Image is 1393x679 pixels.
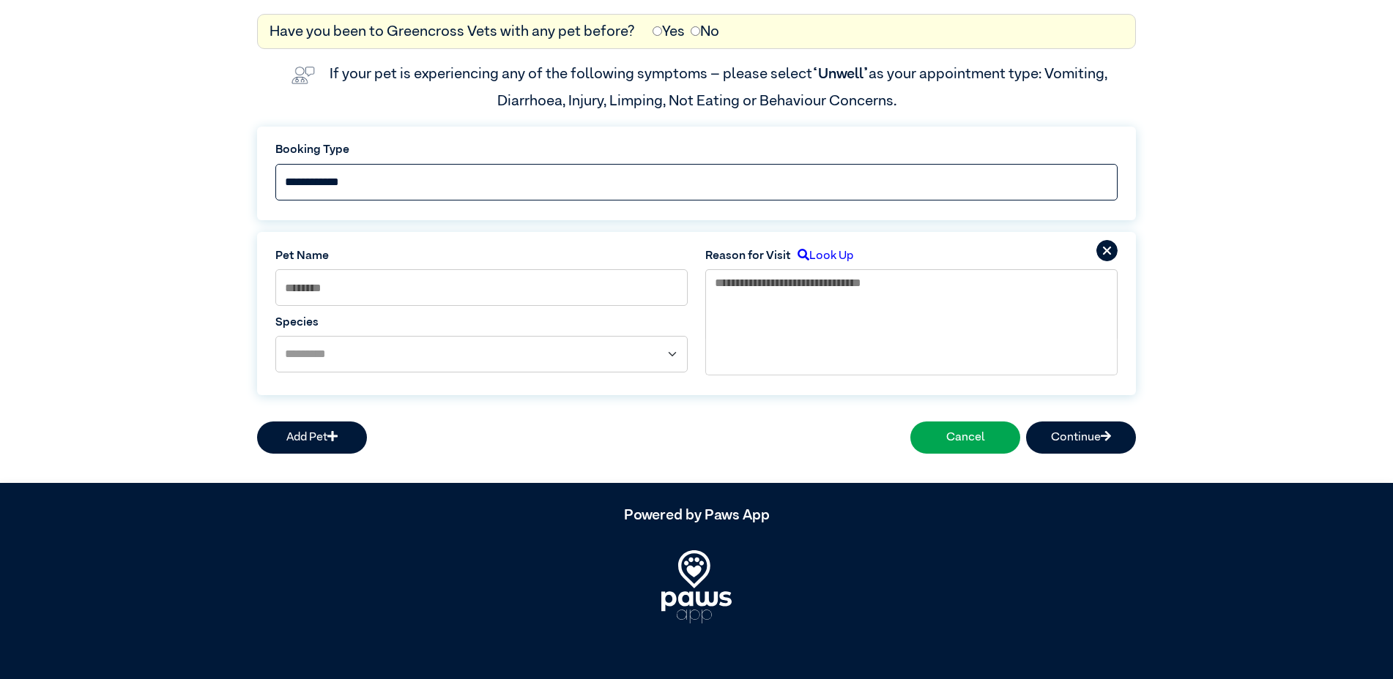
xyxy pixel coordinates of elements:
label: Yes [653,20,685,42]
label: Pet Name [275,247,688,265]
label: Species [275,314,688,331]
label: Reason for Visit [705,247,791,265]
label: No [691,20,719,42]
button: Continue [1026,421,1136,454]
label: Booking Type [275,141,1118,159]
h5: Powered by Paws App [257,506,1136,524]
img: vet [286,61,321,90]
label: Look Up [791,247,853,265]
label: If your pet is experiencing any of the following symptoms – please select as your appointment typ... [330,67,1110,108]
input: Yes [653,26,662,36]
input: No [691,26,700,36]
button: Cancel [910,421,1020,454]
button: Add Pet [257,421,367,454]
span: “Unwell” [812,67,869,81]
label: Have you been to Greencross Vets with any pet before? [270,20,635,42]
img: PawsApp [661,550,732,623]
